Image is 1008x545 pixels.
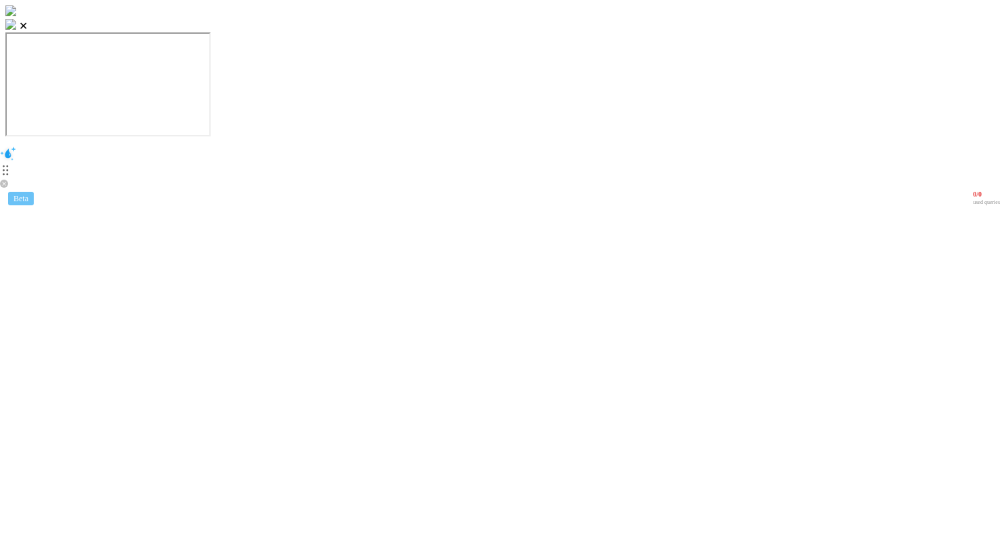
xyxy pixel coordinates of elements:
[5,19,16,30] img: logo.png
[19,20,28,32] span: ✕
[973,199,1000,206] span: used queries
[973,190,1000,199] span: 0 / 0
[5,5,16,16] img: lookup.png
[8,192,34,205] div: Beta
